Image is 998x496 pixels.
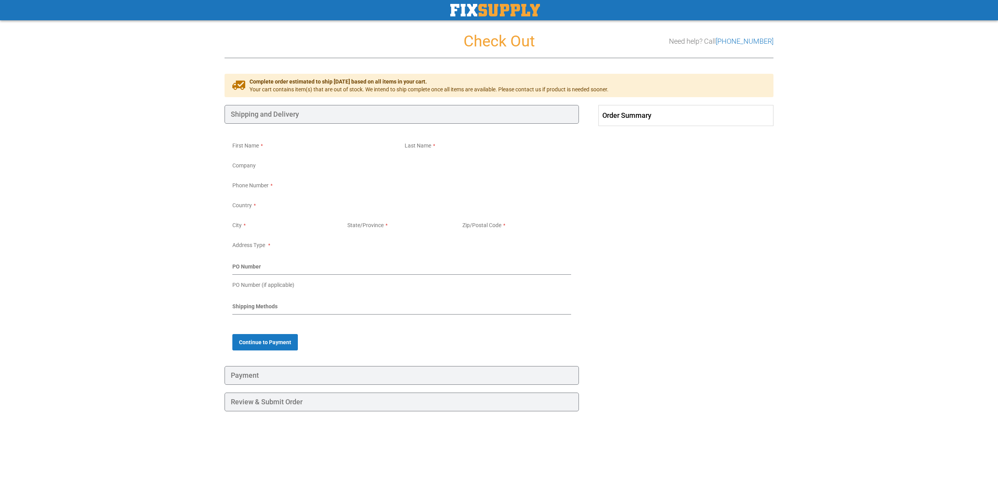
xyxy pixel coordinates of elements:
[232,242,265,248] span: Address Type
[716,37,773,45] a: [PHONE_NUMBER]
[232,162,256,169] span: Company
[249,78,609,85] span: Complete order estimated to ship [DATE] based on all items in your cart.
[462,222,501,228] span: Zip/Postal Code
[598,105,773,126] span: Order Summary
[225,366,579,385] div: Payment
[232,282,294,288] span: PO Number (if applicable)
[347,222,384,228] span: State/Province
[225,393,579,411] div: Review & Submit Order
[232,182,269,188] span: Phone Number
[232,334,298,350] button: Continue to Payment
[249,85,609,93] span: Your cart contains item(s) that are out of stock. We intend to ship complete once all items are a...
[450,4,540,16] a: store logo
[405,142,431,149] span: Last Name
[232,302,571,315] div: Shipping Methods
[232,263,571,275] div: PO Number
[239,339,291,345] span: Continue to Payment
[450,4,540,16] img: Fix Industrial Supply
[232,142,259,149] span: First Name
[225,105,579,124] div: Shipping and Delivery
[669,37,773,45] h3: Need help? Call
[232,202,252,208] span: Country
[232,222,242,228] span: City
[225,33,773,50] h1: Check Out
